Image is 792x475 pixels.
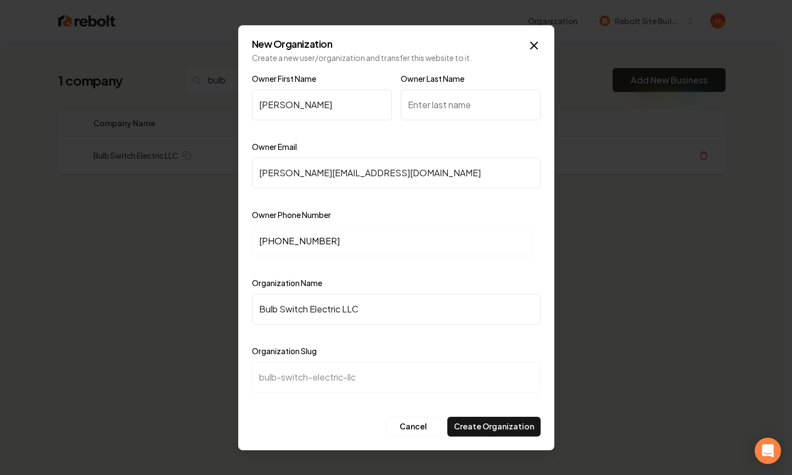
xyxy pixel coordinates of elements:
input: Enter last name [401,90,541,120]
label: Owner Email [252,142,297,152]
label: Owner Phone Number [252,210,331,220]
input: New Organization [252,294,541,325]
input: Enter first name [252,90,392,120]
input: new-organization-slug [252,362,541,393]
input: Enter email [252,158,541,188]
label: Organization Slug [252,346,317,356]
button: Cancel [386,417,441,437]
label: Owner First Name [252,74,316,83]
p: Create a new user/organization and transfer this website to it. [252,52,541,63]
label: Owner Last Name [401,74,464,83]
label: Organization Name [252,278,322,288]
h2: New Organization [252,39,541,49]
button: Create Organization [447,417,541,437]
